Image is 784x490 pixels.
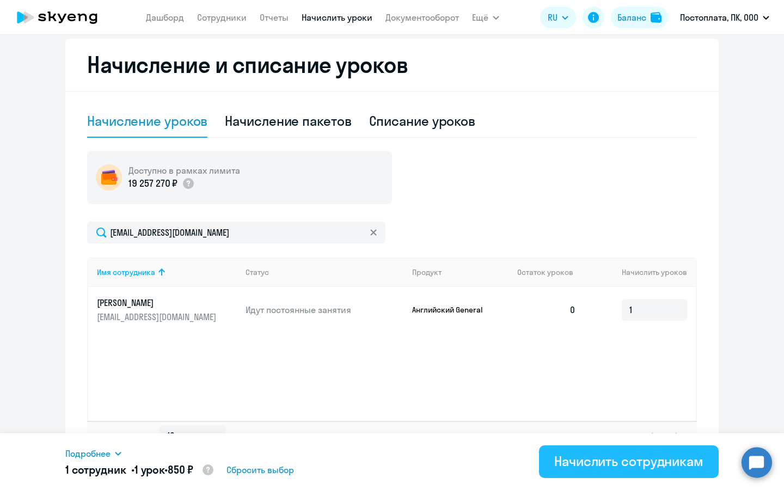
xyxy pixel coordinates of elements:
div: Продукт [412,267,509,277]
p: [PERSON_NAME] [97,297,219,309]
h5: Доступно в рамках лимита [128,164,240,176]
span: Остаток уроков [517,267,573,277]
div: Остаток уроков [517,267,585,277]
th: Начислить уроков [585,258,696,287]
span: Отображать по: [100,431,155,441]
div: Имя сотрудника [97,267,237,277]
button: Балансbalance [611,7,668,28]
div: Списание уроков [369,112,476,130]
div: Начислить сотрудникам [554,452,703,470]
a: Дашборд [146,12,184,23]
button: Постоплата, ПК, ООО [675,4,775,30]
div: Баланс [617,11,646,24]
div: Имя сотрудника [97,267,155,277]
p: [EMAIL_ADDRESS][DOMAIN_NAME] [97,311,219,323]
span: Подробнее [65,447,111,460]
img: balance [651,12,661,23]
div: Начисление пакетов [225,112,351,130]
span: Сбросить выбор [226,463,294,476]
a: Сотрудники [197,12,247,23]
p: Идут постоянные занятия [246,304,403,316]
h2: Начисление и списание уроков [87,52,697,78]
td: 0 [509,287,585,333]
span: 1 урок [134,463,164,476]
p: 19 257 270 ₽ [128,176,177,191]
p: Английский General [412,305,494,315]
span: RU [548,11,558,24]
span: 850 ₽ [168,463,193,476]
a: Отчеты [260,12,289,23]
div: Статус [246,267,269,277]
input: Поиск по имени, email, продукту или статусу [87,222,385,243]
span: Ещё [472,11,488,24]
h5: 1 сотрудник • • [65,462,215,479]
button: Начислить сотрудникам [539,445,719,478]
button: Ещё [472,7,499,28]
a: Документооборот [385,12,459,23]
span: 1 - 1 из 1 сотрудника [563,431,632,441]
div: Продукт [412,267,442,277]
img: wallet-circle.png [96,164,122,191]
div: Начисление уроков [87,112,207,130]
div: Статус [246,267,403,277]
a: [PERSON_NAME][EMAIL_ADDRESS][DOMAIN_NAME] [97,297,237,323]
p: Постоплата, ПК, ООО [680,11,758,24]
a: Начислить уроки [302,12,372,23]
button: RU [540,7,576,28]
